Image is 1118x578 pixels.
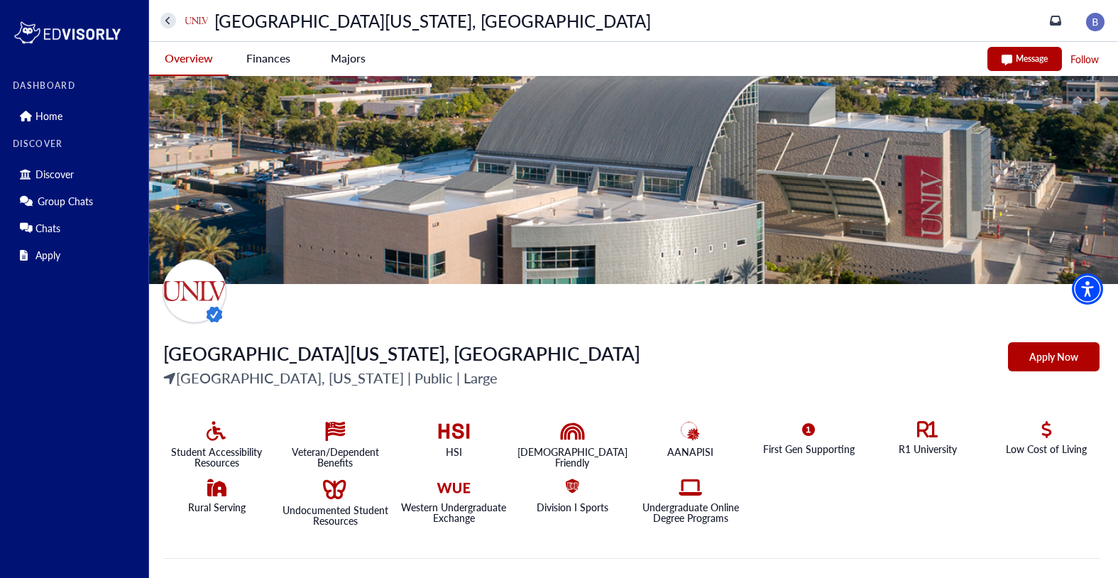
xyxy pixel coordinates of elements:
button: home [160,13,176,28]
label: DASHBOARD [13,81,140,91]
p: Division I Sports [537,502,608,513]
p: [GEOGRAPHIC_DATA], [US_STATE] | Public | Large [163,367,640,388]
a: inbox [1050,15,1061,26]
div: Accessibility Menu [1072,273,1103,305]
p: Undergraduate Online Degree Programs [637,502,745,523]
button: Message [987,47,1062,71]
div: Apply [13,244,140,266]
div: Group Chats [13,190,140,212]
img: image [1086,13,1105,31]
p: Undocumented Student Resources [282,505,389,526]
img: Aerial view of a modern building with a curved roof, surrounded by palm trees and city skyline in... [149,76,1118,284]
img: universityName [163,259,226,323]
p: HSI [446,447,462,457]
p: Apply [35,249,60,261]
p: Rural Serving [188,502,246,513]
p: Chats [35,222,60,234]
button: Apply Now [1008,342,1100,371]
p: Home [35,110,62,122]
label: DISCOVER [13,139,140,149]
p: Veteran/Dependent Benefits [282,447,389,468]
span: [GEOGRAPHIC_DATA][US_STATE], [GEOGRAPHIC_DATA] [163,340,640,366]
img: universityName [185,9,208,32]
p: AANAPISI [667,447,713,457]
p: Low Cost of Living [1006,444,1087,454]
p: First Gen Supporting [763,444,855,454]
p: [DEMOGRAPHIC_DATA] Friendly [517,447,627,468]
p: Group Chats [38,195,93,207]
div: Discover [13,163,140,185]
p: Student Accessibility Resources [163,447,270,468]
button: Overview [149,42,229,76]
p: [GEOGRAPHIC_DATA][US_STATE], [GEOGRAPHIC_DATA] [214,13,651,28]
button: Finances [229,42,308,75]
div: Home [13,104,140,127]
p: Discover [35,168,74,180]
img: logo [13,18,122,47]
div: Chats [13,217,140,239]
button: Majors [308,42,388,75]
button: Follow [1069,50,1100,68]
p: R1 University [899,444,957,454]
p: Western Undergraduate Exchange [400,502,508,523]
